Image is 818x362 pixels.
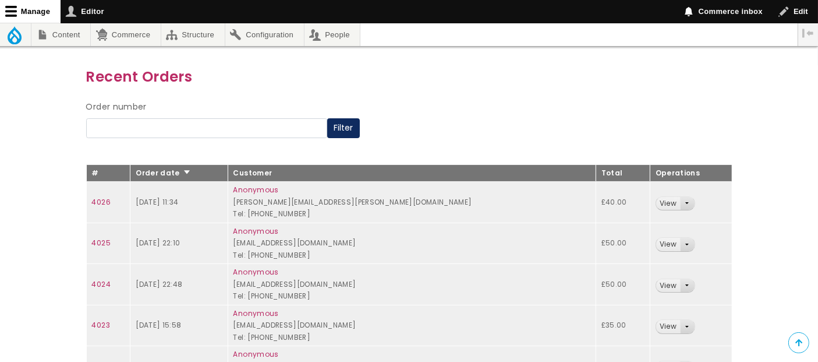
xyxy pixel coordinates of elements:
[228,182,596,223] td: [PERSON_NAME][EMAIL_ADDRESS][PERSON_NAME][DOMAIN_NAME] Tel: [PHONE_NUMBER]
[656,238,680,251] a: View
[233,308,279,318] a: Anonymous
[92,238,111,248] a: 4025
[136,279,182,289] time: [DATE] 22:48
[92,320,110,330] a: 4023
[656,320,680,333] a: View
[327,118,360,138] button: Filter
[233,185,279,195] a: Anonymous
[596,264,650,305] td: £50.00
[228,305,596,346] td: [EMAIL_ADDRESS][DOMAIN_NAME] Tel: [PHONE_NUMBER]
[31,23,90,46] a: Content
[86,100,147,114] label: Order number
[596,164,650,182] th: Total
[225,23,304,46] a: Configuration
[92,197,111,207] a: 4026
[136,197,178,207] time: [DATE] 11:34
[136,168,191,178] a: Order date
[596,305,650,346] td: £35.00
[596,223,650,264] td: £50.00
[86,164,130,182] th: #
[228,223,596,264] td: [EMAIL_ADDRESS][DOMAIN_NAME] Tel: [PHONE_NUMBER]
[656,279,680,293] a: View
[233,226,279,236] a: Anonymous
[233,267,279,277] a: Anonymous
[161,23,225,46] a: Structure
[136,238,180,248] time: [DATE] 22:10
[233,349,279,359] a: Anonymous
[798,23,818,43] button: Vertical orientation
[656,197,680,210] a: View
[304,23,360,46] a: People
[92,279,111,289] a: 4024
[136,320,181,330] time: [DATE] 15:58
[228,164,596,182] th: Customer
[91,23,160,46] a: Commerce
[596,182,650,223] td: £40.00
[86,65,732,88] h3: Recent Orders
[228,264,596,305] td: [EMAIL_ADDRESS][DOMAIN_NAME] Tel: [PHONE_NUMBER]
[650,164,732,182] th: Operations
